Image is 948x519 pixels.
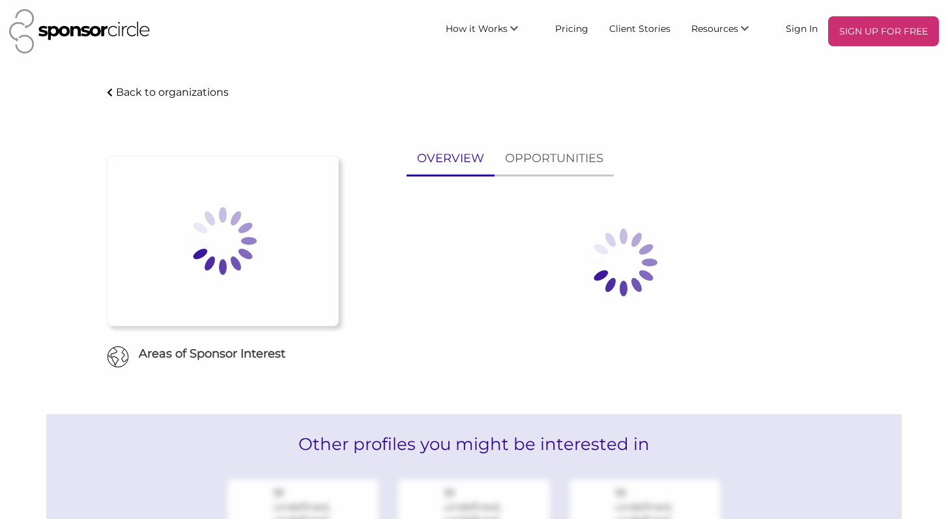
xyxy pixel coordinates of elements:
img: Sponsor Circle Logo [9,9,150,53]
a: Client Stories [599,16,681,40]
p: Back to organizations [116,86,229,98]
li: Resources [681,16,775,46]
h2: Other profiles you might be interested in [46,414,902,474]
img: Globe Icon [107,346,129,368]
span: Resources [691,23,738,35]
p: OVERVIEW [417,149,484,168]
img: Loading spinner [558,197,689,328]
span: How it Works [446,23,508,35]
p: OPPORTUNITIES [505,149,603,168]
li: How it Works [435,16,545,46]
a: Pricing [545,16,599,40]
h6: Areas of Sponsor Interest [97,346,349,362]
img: Loading spinner [158,176,288,306]
p: SIGN UP FOR FREE [833,21,934,41]
a: Sign In [775,16,828,40]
